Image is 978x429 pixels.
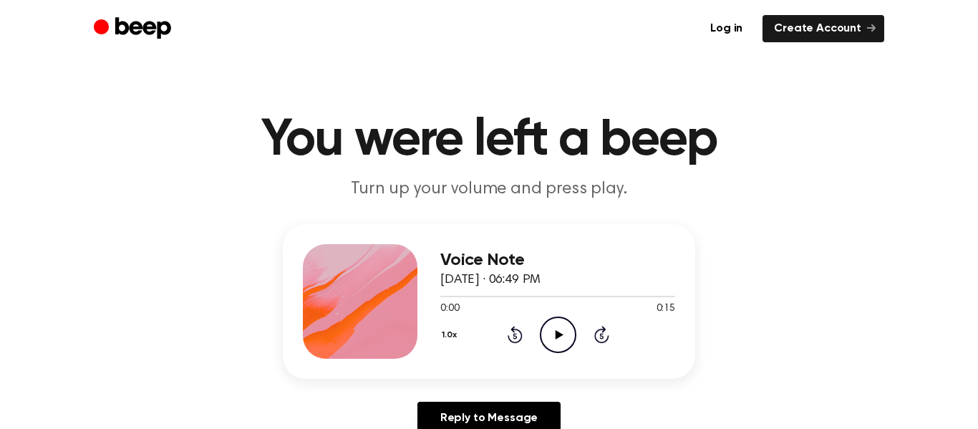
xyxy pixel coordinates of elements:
a: Create Account [762,15,884,42]
button: 1.0x [440,323,463,347]
span: [DATE] · 06:49 PM [440,274,541,286]
h1: You were left a beep [122,115,856,166]
span: 0:00 [440,302,459,317]
a: Beep [94,15,175,43]
h3: Voice Note [440,251,675,270]
a: Log in [699,15,754,42]
p: Turn up your volume and press play. [214,178,764,201]
span: 0:15 [657,302,675,317]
